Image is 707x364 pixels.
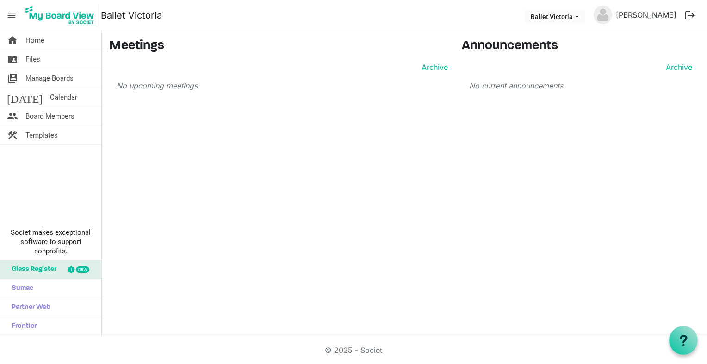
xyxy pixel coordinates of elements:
[7,298,50,317] span: Partner Web
[7,31,18,50] span: home
[25,50,40,69] span: Files
[3,6,20,24] span: menu
[594,6,612,24] img: no-profile-picture.svg
[23,4,97,27] img: My Board View Logo
[117,80,448,91] p: No upcoming meetings
[50,88,77,107] span: Calendar
[418,62,448,73] a: Archive
[612,6,680,24] a: [PERSON_NAME]
[4,228,97,256] span: Societ makes exceptional software to support nonprofits.
[462,38,700,54] h3: Announcements
[25,69,74,88] span: Manage Boards
[662,62,692,73] a: Archive
[7,107,18,126] span: people
[7,317,37,336] span: Frontier
[469,80,692,91] p: No current announcements
[680,6,700,25] button: logout
[525,10,585,23] button: Ballet Victoria dropdownbutton
[7,69,18,88] span: switch_account
[7,260,56,279] span: Glass Register
[325,345,382,355] a: © 2025 - Societ
[7,126,18,144] span: construction
[7,50,18,69] span: folder_shared
[101,6,162,25] a: Ballet Victoria
[76,266,89,273] div: new
[109,38,448,54] h3: Meetings
[25,126,58,144] span: Templates
[7,279,33,298] span: Sumac
[7,88,43,107] span: [DATE]
[25,107,74,126] span: Board Members
[23,4,101,27] a: My Board View Logo
[25,31,44,50] span: Home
